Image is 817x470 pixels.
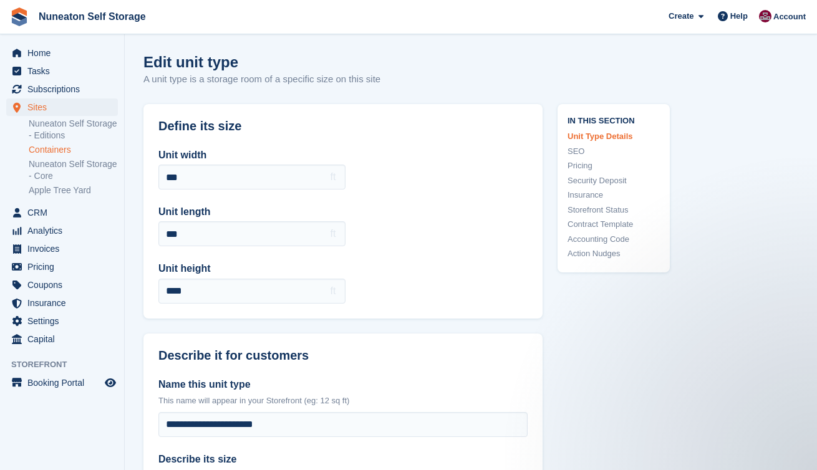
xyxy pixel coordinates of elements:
[6,240,118,257] a: menu
[568,204,660,216] a: Storefront Status
[27,330,102,348] span: Capital
[6,222,118,239] a: menu
[6,374,118,391] a: menu
[568,114,660,126] span: In this section
[143,72,380,87] p: A unit type is a storage room of a specific size on this site
[6,80,118,98] a: menu
[568,160,660,172] a: Pricing
[158,148,346,163] label: Unit width
[29,118,118,141] a: Nuneaton Self Storage - Editions
[27,258,102,276] span: Pricing
[158,348,528,363] h2: Describe it for customers
[27,240,102,257] span: Invoices
[158,119,528,133] h2: Define its size
[6,258,118,276] a: menu
[158,261,346,276] label: Unit height
[6,62,118,80] a: menu
[143,54,380,70] h1: Edit unit type
[103,375,118,390] a: Preview store
[568,145,660,158] a: SEO
[568,175,660,187] a: Security Deposit
[27,276,102,294] span: Coupons
[10,7,29,26] img: stora-icon-8386f47178a22dfd0bd8f6a31ec36ba5ce8667c1dd55bd0f319d3a0aa187defe.svg
[6,312,118,330] a: menu
[27,62,102,80] span: Tasks
[27,80,102,98] span: Subscriptions
[6,204,118,221] a: menu
[27,312,102,330] span: Settings
[6,330,118,348] a: menu
[158,395,528,407] p: This name will appear in your Storefront (eg: 12 sq ft)
[27,294,102,312] span: Insurance
[6,98,118,116] a: menu
[730,10,748,22] span: Help
[29,144,118,156] a: Containers
[27,98,102,116] span: Sites
[759,10,771,22] img: Chris Palmer
[158,452,528,467] label: Describe its size
[27,222,102,239] span: Analytics
[29,185,118,196] a: Apple Tree Yard
[568,218,660,231] a: Contract Template
[27,44,102,62] span: Home
[34,6,151,27] a: Nuneaton Self Storage
[568,189,660,201] a: Insurance
[568,130,660,143] a: Unit Type Details
[27,374,102,391] span: Booking Portal
[669,10,694,22] span: Create
[568,233,660,246] a: Accounting Code
[11,358,124,371] span: Storefront
[6,44,118,62] a: menu
[568,247,660,260] a: Action Nudges
[27,204,102,221] span: CRM
[158,377,528,392] label: Name this unit type
[6,276,118,294] a: menu
[158,204,346,219] label: Unit length
[773,11,806,23] span: Account
[29,158,118,182] a: Nuneaton Self Storage - Core
[6,294,118,312] a: menu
